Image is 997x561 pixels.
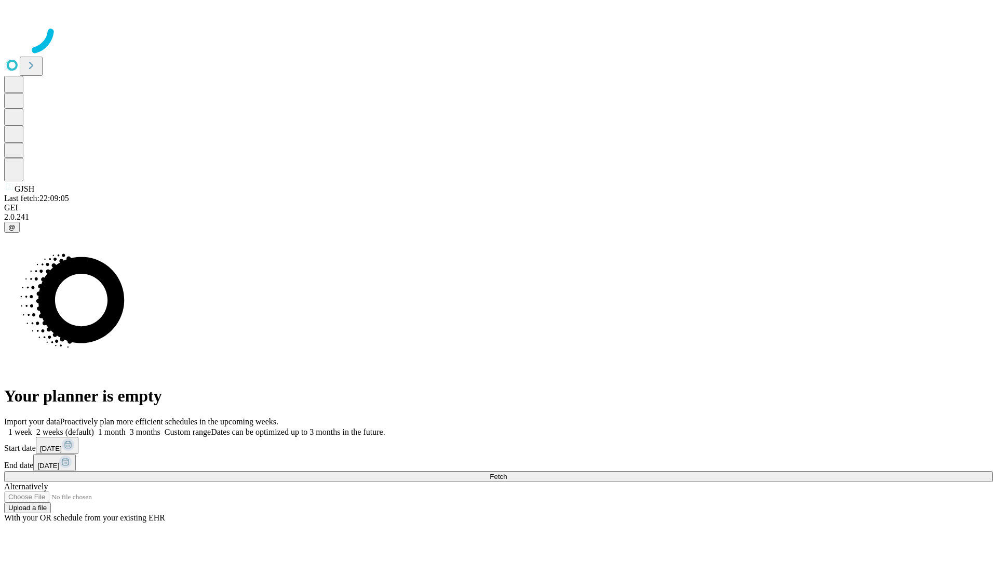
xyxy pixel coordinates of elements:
[98,428,126,436] span: 1 month
[8,223,16,231] span: @
[211,428,385,436] span: Dates can be optimized up to 3 months in the future.
[8,428,32,436] span: 1 week
[15,184,34,193] span: GJSH
[36,437,78,454] button: [DATE]
[490,473,507,480] span: Fetch
[4,437,993,454] div: Start date
[4,482,48,491] span: Alternatively
[130,428,160,436] span: 3 months
[4,203,993,212] div: GEI
[4,212,993,222] div: 2.0.241
[4,386,993,406] h1: Your planner is empty
[4,194,69,203] span: Last fetch: 22:09:05
[60,417,278,426] span: Proactively plan more efficient schedules in the upcoming weeks.
[33,454,76,471] button: [DATE]
[4,513,165,522] span: With your OR schedule from your existing EHR
[40,445,62,452] span: [DATE]
[36,428,94,436] span: 2 weeks (default)
[4,471,993,482] button: Fetch
[4,222,20,233] button: @
[165,428,211,436] span: Custom range
[37,462,59,470] span: [DATE]
[4,417,60,426] span: Import your data
[4,454,993,471] div: End date
[4,502,51,513] button: Upload a file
